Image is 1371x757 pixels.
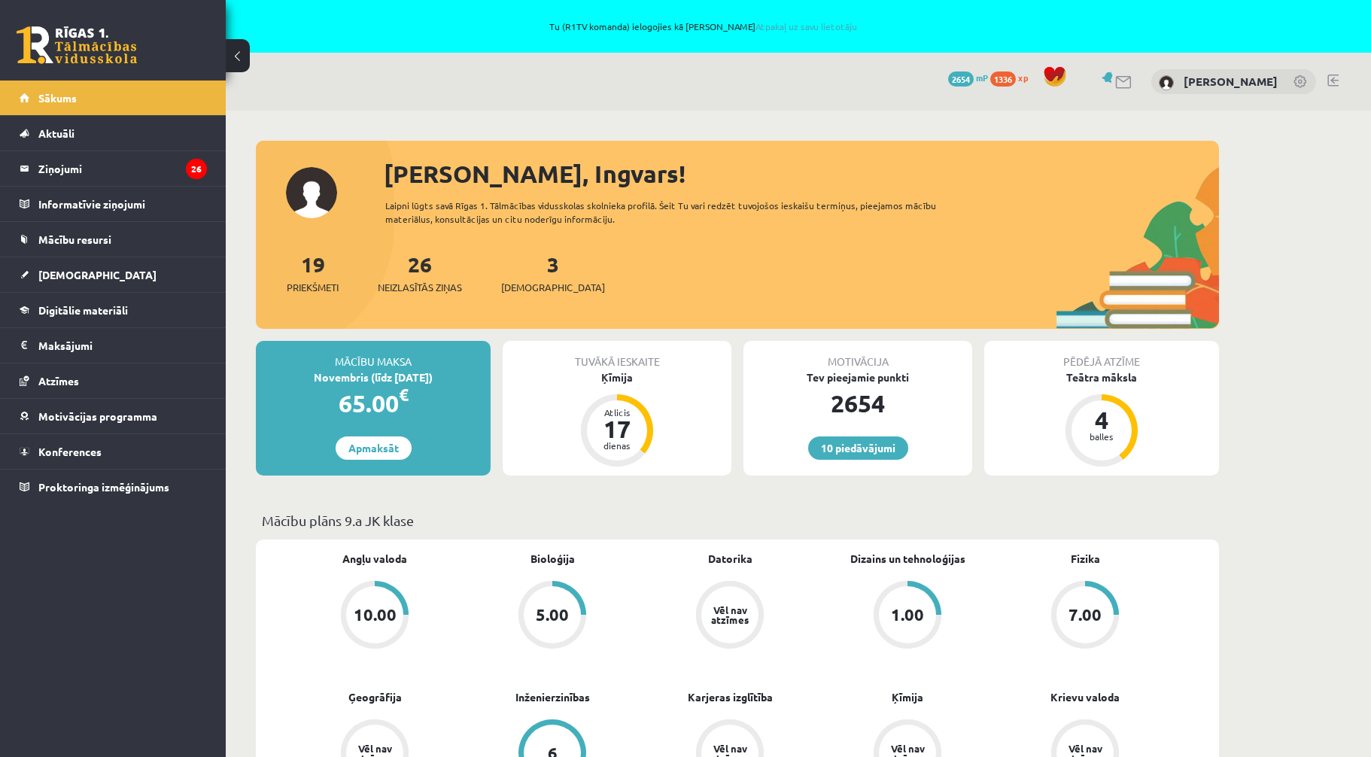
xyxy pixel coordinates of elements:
[384,156,1219,192] div: [PERSON_NAME], Ingvars!
[38,91,77,105] span: Sākums
[990,71,1016,87] span: 1336
[256,369,491,385] div: Novembris (līdz [DATE])
[990,71,1035,84] a: 1336 xp
[743,369,972,385] div: Tev pieejamie punkti
[20,81,207,115] a: Sākums
[20,434,207,469] a: Konferences
[38,409,157,423] span: Motivācijas programma
[594,441,640,450] div: dienas
[948,71,988,84] a: 2654 mP
[1184,74,1278,89] a: [PERSON_NAME]
[20,187,207,221] a: Informatīvie ziņojumi
[262,510,1213,531] p: Mācību plāns 9.a JK klase
[594,417,640,441] div: 17
[530,551,575,567] a: Bioloģija
[38,480,169,494] span: Proktoringa izmēģinājums
[38,268,157,281] span: [DEMOGRAPHIC_DATA]
[594,408,640,417] div: Atlicis
[996,581,1174,652] a: 7.00
[354,607,397,623] div: 10.00
[1079,432,1124,441] div: balles
[20,363,207,398] a: Atzīmes
[38,187,207,221] legend: Informatīvie ziņojumi
[501,280,605,295] span: [DEMOGRAPHIC_DATA]
[378,251,462,295] a: 26Neizlasītās ziņas
[948,71,974,87] span: 2654
[287,251,339,295] a: 19Priekšmeti
[743,385,972,421] div: 2654
[1159,75,1174,90] img: Ingvars Gailis
[17,26,137,64] a: Rīgas 1. Tālmācības vidusskola
[1071,551,1100,567] a: Fizika
[378,280,462,295] span: Neizlasītās ziņas
[173,22,1234,31] span: Tu (R1TV komanda) ielogojies kā [PERSON_NAME]
[1069,607,1102,623] div: 7.00
[20,222,207,257] a: Mācību resursi
[186,159,207,179] i: 26
[503,369,731,385] div: Ķīmija
[891,607,924,623] div: 1.00
[850,551,965,567] a: Dizains un tehnoloģijas
[1050,689,1120,705] a: Krievu valoda
[399,384,409,406] span: €
[503,341,731,369] div: Tuvākā ieskaite
[755,20,857,32] a: Atpakaļ uz savu lietotāju
[808,436,908,460] a: 10 piedāvājumi
[984,369,1219,385] div: Teātra māksla
[641,581,819,652] a: Vēl nav atzīmes
[38,328,207,363] legend: Maksājumi
[892,689,923,705] a: Ķīmija
[819,581,996,652] a: 1.00
[38,374,79,388] span: Atzīmes
[38,303,128,317] span: Digitālie materiāli
[385,199,963,226] div: Laipni lūgts savā Rīgas 1. Tālmācības vidusskolas skolnieka profilā. Šeit Tu vari redzēt tuvojošo...
[984,341,1219,369] div: Pēdējā atzīme
[256,385,491,421] div: 65.00
[536,607,569,623] div: 5.00
[976,71,988,84] span: mP
[515,689,590,705] a: Inženierzinības
[286,581,464,652] a: 10.00
[38,126,74,140] span: Aktuāli
[984,369,1219,469] a: Teātra māksla 4 balles
[20,328,207,363] a: Maksājumi
[20,470,207,504] a: Proktoringa izmēģinājums
[1079,408,1124,432] div: 4
[743,341,972,369] div: Motivācija
[336,436,412,460] a: Apmaksāt
[20,257,207,292] a: [DEMOGRAPHIC_DATA]
[708,551,752,567] a: Datorika
[342,551,407,567] a: Angļu valoda
[20,399,207,433] a: Motivācijas programma
[38,151,207,186] legend: Ziņojumi
[709,605,751,625] div: Vēl nav atzīmes
[38,445,102,458] span: Konferences
[256,341,491,369] div: Mācību maksa
[20,293,207,327] a: Digitālie materiāli
[503,369,731,469] a: Ķīmija Atlicis 17 dienas
[348,689,402,705] a: Ģeogrāfija
[464,581,641,652] a: 5.00
[20,116,207,150] a: Aktuāli
[1018,71,1028,84] span: xp
[287,280,339,295] span: Priekšmeti
[20,151,207,186] a: Ziņojumi26
[501,251,605,295] a: 3[DEMOGRAPHIC_DATA]
[688,689,773,705] a: Karjeras izglītība
[38,233,111,246] span: Mācību resursi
